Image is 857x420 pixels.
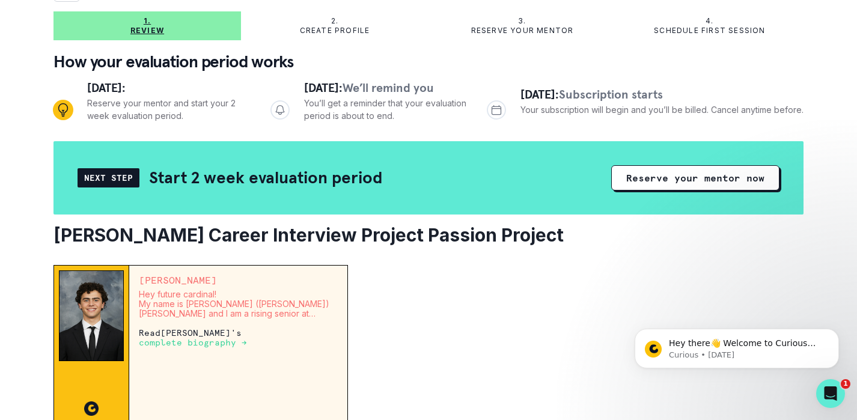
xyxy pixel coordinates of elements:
[304,97,468,122] p: You’ll get a reminder that your evaluation period is about to end.
[87,97,251,122] p: Reserve your mentor and start your 2 week evaluation period.
[559,87,663,102] span: Subscription starts
[78,168,139,187] div: Next Step
[343,80,434,96] span: We’ll remind you
[139,275,338,285] p: [PERSON_NAME]
[520,103,804,116] p: Your subscription will begin and you’ll be billed. Cancel anytime before.
[53,79,804,141] div: Progress
[611,165,779,190] button: Reserve your mentor now
[84,401,99,416] img: CC image
[139,290,338,299] p: Hey future cardinal!
[139,337,247,347] a: complete biography →
[300,26,370,35] p: Create profile
[139,328,338,347] p: Read [PERSON_NAME] 's
[304,80,343,96] span: [DATE]:
[130,26,164,35] p: Review
[518,16,526,26] p: 3.
[816,379,845,408] iframe: Intercom live chat
[87,80,126,96] span: [DATE]:
[520,87,559,102] span: [DATE]:
[144,16,151,26] p: 1.
[617,303,857,388] iframe: Intercom notifications message
[53,50,804,74] p: How your evaluation period works
[331,16,338,26] p: 2.
[53,224,804,246] h2: [PERSON_NAME] Career Interview Project Passion Project
[471,26,574,35] p: Reserve your mentor
[59,270,124,361] img: Mentor Image
[654,26,765,35] p: Schedule first session
[706,16,713,26] p: 4.
[841,379,850,389] span: 1
[149,167,382,188] h2: Start 2 week evaluation period
[139,338,247,347] p: complete biography →
[139,299,338,318] p: My name is [PERSON_NAME] ([PERSON_NAME]) [PERSON_NAME] and I am a rising senior at [GEOGRAPHIC_DA...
